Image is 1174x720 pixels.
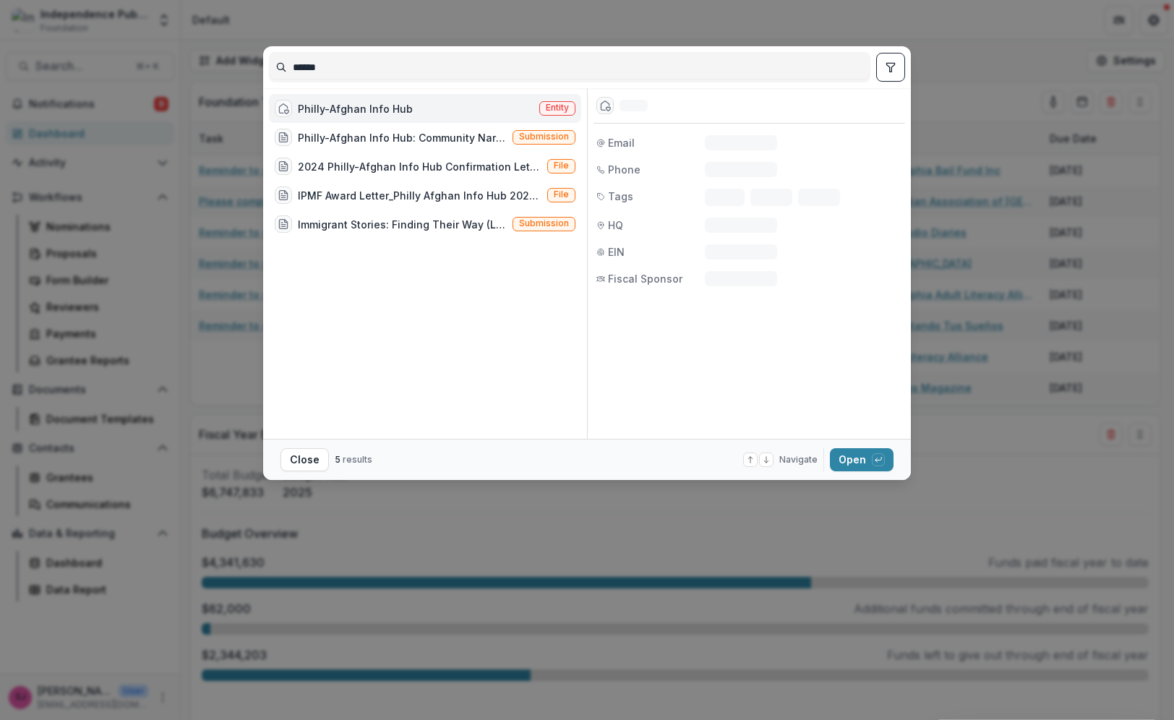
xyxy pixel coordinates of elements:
[876,53,905,82] button: toggle filters
[298,101,413,116] div: Philly-Afghan Info Hub
[608,162,640,177] span: Phone
[830,448,894,471] button: Open
[554,189,569,200] span: File
[608,189,633,204] span: Tags
[298,217,507,232] div: Immigrant Stories: Finding Their Way (Logline This documentary delves into the compelling narrati...
[280,448,329,471] button: Close
[608,135,635,150] span: Email
[298,130,507,145] div: Philly-Afghan Info Hub: Community Narratives (To support the Philly-Afghan Info Hub, which will a...
[608,271,682,286] span: Fiscal Sponsor
[298,159,541,174] div: 2024 Philly-Afghan Info Hub Confirmation Letter.pdf
[608,244,625,260] span: EIN
[343,454,372,465] span: results
[519,218,569,228] span: Submission
[546,103,569,113] span: Entity
[554,160,569,171] span: File
[608,218,623,233] span: HQ
[519,132,569,142] span: Submission
[298,188,541,203] div: IPMF Award Letter_Philly Afghan Info Hub 2024.pdf
[335,454,340,465] span: 5
[779,453,818,466] span: Navigate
